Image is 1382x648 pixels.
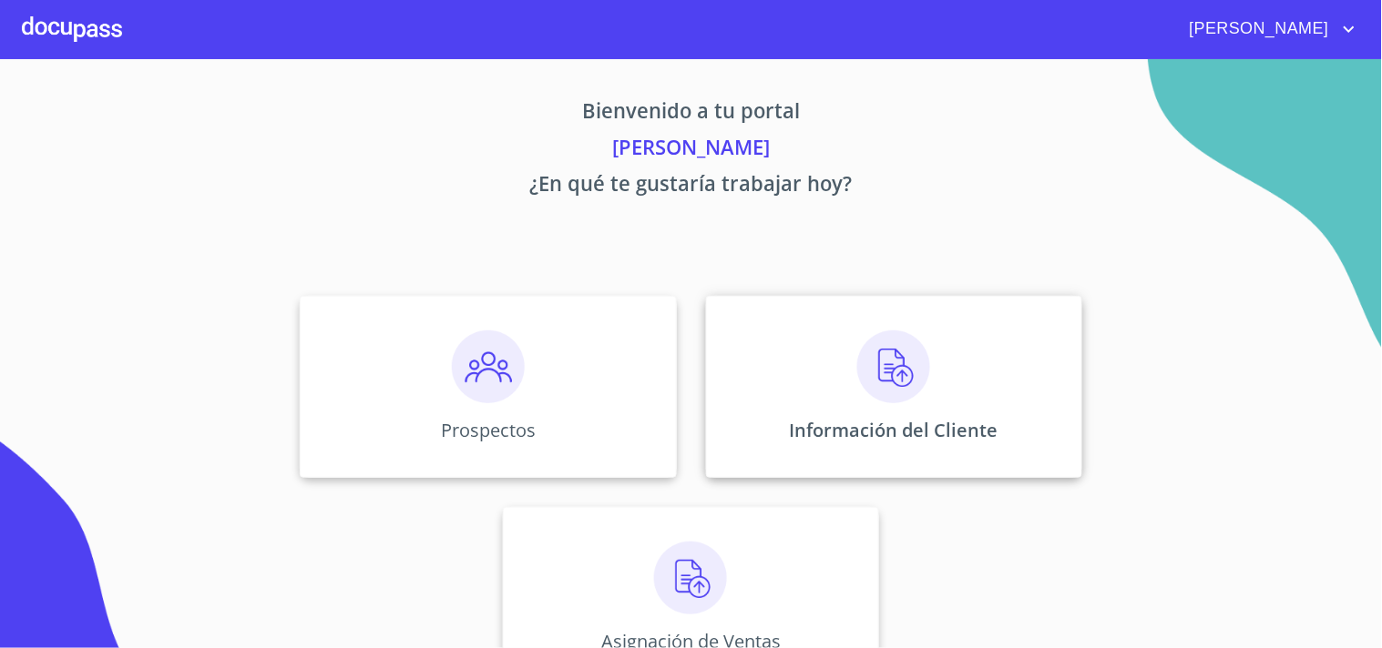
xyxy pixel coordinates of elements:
[654,542,727,614] img: carga.png
[130,168,1253,205] p: ¿En qué te gustaría trabajar hoy?
[130,132,1253,168] p: [PERSON_NAME]
[130,96,1253,132] p: Bienvenido a tu portal
[790,418,998,442] p: Información del Cliente
[452,330,525,403] img: prospectos.png
[1176,15,1338,44] span: [PERSON_NAME]
[857,330,930,403] img: carga.png
[441,418,536,442] p: Prospectos
[1176,15,1360,44] button: account of current user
